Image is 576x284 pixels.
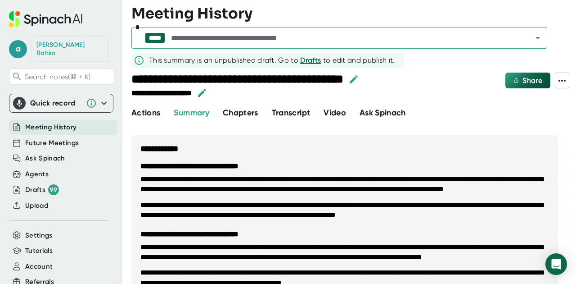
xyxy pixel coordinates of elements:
[36,41,104,57] div: Abdul Rahim
[131,5,252,22] h3: Meeting History
[131,107,160,119] button: Actions
[174,107,209,119] button: Summary
[360,107,406,119] button: Ask Spinach
[545,253,567,275] div: Open Intercom Messenger
[149,55,395,66] div: This summary is an unpublished draft. Go to to edit and publish it.
[300,55,321,66] button: Drafts
[25,184,59,195] button: Drafts 99
[25,153,65,164] button: Ask Spinach
[25,138,79,148] button: Future Meetings
[25,261,53,272] button: Account
[223,108,258,118] span: Chapters
[272,108,310,118] span: Transcript
[324,108,346,118] span: Video
[223,107,258,119] button: Chapters
[25,246,53,256] button: Tutorials
[522,76,542,85] span: Share
[30,99,81,108] div: Quick record
[531,32,544,44] button: Open
[25,122,76,133] button: Meeting History
[25,201,48,211] button: Upload
[131,108,160,118] span: Actions
[48,184,59,195] div: 99
[25,184,59,195] div: Drafts
[25,169,49,179] button: Agents
[324,107,346,119] button: Video
[25,73,112,81] span: Search notes (⌘ + K)
[272,107,310,119] button: Transcript
[13,94,109,112] div: Quick record
[300,56,321,64] span: Drafts
[174,108,209,118] span: Summary
[360,108,406,118] span: Ask Spinach
[9,40,27,58] span: a
[505,73,550,88] button: Share
[25,230,53,241] button: Settings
